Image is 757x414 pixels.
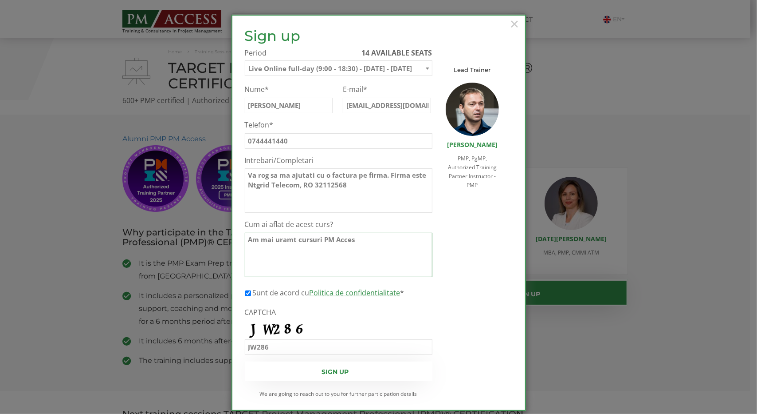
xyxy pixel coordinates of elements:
span: PMP, PgMP, Authorized Training Partner Instructor - PMP [448,155,497,189]
h2: Sign up [245,28,432,44]
label: Period [245,48,432,58]
a: [PERSON_NAME] [447,140,498,149]
label: Telefon [245,120,432,130]
label: Nume [245,85,333,94]
label: E-mail [343,85,431,94]
label: Intrebari/Completari [245,156,432,165]
label: Sunt de acord cu * [253,287,404,298]
span: 14 [362,48,370,58]
a: Politica de confidentialitate [310,288,400,298]
label: CAPTCHA [245,308,432,317]
h3: Lead Trainer [446,67,499,73]
label: Cum ai aflat de acest curs? [245,220,432,229]
span: × [509,12,521,36]
small: We are going to reach out to you for further participation details [245,390,432,398]
span: Live Online full-day (9:00 - 18:30) - 8 December - 12 December 2025 [245,61,432,76]
input: Sign up [245,362,432,381]
span: available seats [372,48,432,58]
span: Live Online full-day (9:00 - 18:30) - 8 December - 12 December 2025 [245,60,432,76]
button: Close [509,14,521,34]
